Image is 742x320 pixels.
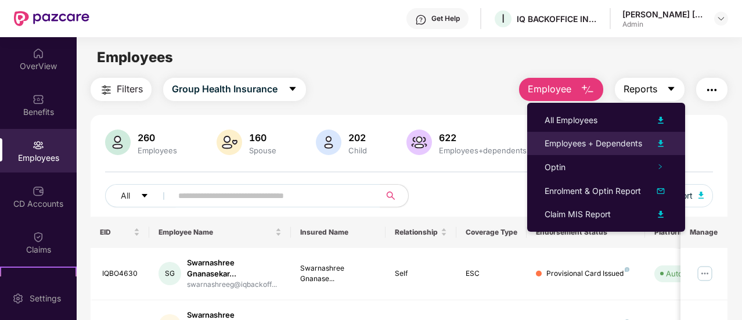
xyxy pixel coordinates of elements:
img: svg+xml;base64,PHN2ZyB4bWxucz0iaHR0cDovL3d3dy53My5vcmcvMjAwMC9zdmciIHhtbG5zOnhsaW5rPSJodHRwOi8vd3... [406,130,432,155]
th: EID [91,217,150,248]
span: Group Health Insurance [172,82,278,96]
div: Self [395,268,447,279]
img: svg+xml;base64,PHN2ZyB4bWxucz0iaHR0cDovL3d3dy53My5vcmcvMjAwMC9zdmciIHdpZHRoPSI4IiBoZWlnaHQ9IjgiIH... [625,267,629,272]
div: Swarnashree Gnanase... [300,263,376,285]
img: svg+xml;base64,PHN2ZyB4bWxucz0iaHR0cDovL3d3dy53My5vcmcvMjAwMC9zdmciIHhtbG5zOnhsaW5rPSJodHRwOi8vd3... [698,192,704,199]
img: svg+xml;base64,PHN2ZyBpZD0iSGVscC0zMngzMiIgeG1sbnM9Imh0dHA6Ly93d3cudzMub3JnLzIwMDAvc3ZnIiB3aWR0aD... [415,14,427,26]
div: Spouse [247,146,279,155]
div: 622 [437,132,529,143]
div: SG [159,262,181,285]
img: svg+xml;base64,PHN2ZyBpZD0iQ0RfQWNjb3VudHMiIGRhdGEtbmFtZT0iQ0QgQWNjb3VudHMiIHhtbG5zPSJodHRwOi8vd3... [33,185,44,197]
div: Enrolment & Optin Report [545,185,641,197]
span: Optin [545,162,565,172]
img: New Pazcare Logo [14,11,89,26]
div: 160 [247,132,279,143]
img: svg+xml;base64,PHN2ZyB4bWxucz0iaHR0cDovL3d3dy53My5vcmcvMjAwMC9zdmciIHhtbG5zOnhsaW5rPSJodHRwOi8vd3... [217,130,242,155]
div: Get Help [431,14,460,23]
span: EID [100,228,132,237]
button: Filters [91,78,152,101]
img: svg+xml;base64,PHN2ZyBpZD0iQ2xhaW0iIHhtbG5zPSJodHRwOi8vd3d3LnczLm9yZy8yMDAwL3N2ZyIgd2lkdGg9IjIwIi... [33,231,44,243]
div: IQBO4630 [102,268,141,279]
div: Settings [26,293,64,304]
span: caret-down [141,192,149,201]
img: svg+xml;base64,PHN2ZyB4bWxucz0iaHR0cDovL3d3dy53My5vcmcvMjAwMC9zdmciIHhtbG5zOnhsaW5rPSJodHRwOi8vd3... [581,83,595,97]
img: svg+xml;base64,PHN2ZyB4bWxucz0iaHR0cDovL3d3dy53My5vcmcvMjAwMC9zdmciIHhtbG5zOnhsaW5rPSJodHRwOi8vd3... [654,136,668,150]
img: svg+xml;base64,PHN2ZyB4bWxucz0iaHR0cDovL3d3dy53My5vcmcvMjAwMC9zdmciIHdpZHRoPSIyNCIgaGVpZ2h0PSIyNC... [99,83,113,97]
div: Claim MIS Report [545,208,611,221]
img: manageButton [696,264,714,283]
img: svg+xml;base64,PHN2ZyBpZD0iSG9tZSIgeG1sbnM9Imh0dHA6Ly93d3cudzMub3JnLzIwMDAvc3ZnIiB3aWR0aD0iMjAiIG... [33,48,44,59]
span: right [657,164,663,170]
span: Relationship [395,228,438,237]
img: svg+xml;base64,PHN2ZyBpZD0iRHJvcGRvd24tMzJ4MzIiIHhtbG5zPSJodHRwOi8vd3d3LnczLm9yZy8yMDAwL3N2ZyIgd2... [716,14,726,23]
div: IQ BACKOFFICE INDIA PRIVATE LIMITED [517,13,598,24]
div: ESC [466,268,518,279]
button: search [380,184,409,207]
span: All [121,189,130,202]
div: 202 [346,132,369,143]
button: Allcaret-down [105,184,176,207]
img: svg+xml;base64,PHN2ZyB4bWxucz0iaHR0cDovL3d3dy53My5vcmcvMjAwMC9zdmciIHdpZHRoPSIyNCIgaGVpZ2h0PSIyNC... [705,83,719,97]
div: Employees + Dependents [545,137,642,150]
span: caret-down [667,84,676,95]
div: Employees [135,146,179,155]
img: svg+xml;base64,PHN2ZyB4bWxucz0iaHR0cDovL3d3dy53My5vcmcvMjAwMC9zdmciIHhtbG5zOnhsaW5rPSJodHRwOi8vd3... [654,113,668,127]
span: Filters [117,82,143,96]
th: Employee Name [149,217,291,248]
span: Employees [97,49,173,66]
span: caret-down [288,84,297,95]
span: search [380,191,402,200]
div: Provisional Card Issued [546,268,629,279]
img: svg+xml;base64,PHN2ZyBpZD0iU2V0dGluZy0yMHgyMCIgeG1sbnM9Imh0dHA6Ly93d3cudzMub3JnLzIwMDAvc3ZnIiB3aW... [12,293,24,304]
img: svg+xml;base64,PHN2ZyB4bWxucz0iaHR0cDovL3d3dy53My5vcmcvMjAwMC9zdmciIHhtbG5zOnhsaW5rPSJodHRwOi8vd3... [105,130,131,155]
div: Swarnashree Gnanasekar... [187,257,282,279]
button: Group Health Insurancecaret-down [163,78,306,101]
img: svg+xml;base64,PHN2ZyBpZD0iRW1wbG95ZWVzIiB4bWxucz0iaHR0cDovL3d3dy53My5vcmcvMjAwMC9zdmciIHdpZHRoPS... [33,139,44,151]
div: [PERSON_NAME] [PERSON_NAME] [622,9,704,20]
img: svg+xml;base64,PHN2ZyB4bWxucz0iaHR0cDovL3d3dy53My5vcmcvMjAwMC9zdmciIHhtbG5zOnhsaW5rPSJodHRwOi8vd3... [654,184,668,198]
img: svg+xml;base64,PHN2ZyBpZD0iQmVuZWZpdHMiIHhtbG5zPSJodHRwOi8vd3d3LnczLm9yZy8yMDAwL3N2ZyIgd2lkdGg9Ij... [33,94,44,105]
button: Employee [519,78,603,101]
span: Employee Name [159,228,273,237]
th: Insured Name [291,217,386,248]
div: Auto Verified [666,268,712,279]
span: Employee [528,82,571,96]
img: svg+xml;base64,PHN2ZyB4bWxucz0iaHR0cDovL3d3dy53My5vcmcvMjAwMC9zdmciIHhtbG5zOnhsaW5rPSJodHRwOi8vd3... [316,130,341,155]
img: svg+xml;base64,PHN2ZyB4bWxucz0iaHR0cDovL3d3dy53My5vcmcvMjAwMC9zdmciIHhtbG5zOnhsaW5rPSJodHRwOi8vd3... [654,207,668,221]
div: swarnashreeg@iqbackoff... [187,279,282,290]
div: Employees+dependents [437,146,529,155]
div: Child [346,146,369,155]
span: Reports [624,82,657,96]
span: I [502,12,505,26]
th: Relationship [386,217,456,248]
button: Reportscaret-down [615,78,685,101]
th: Manage [680,217,727,248]
div: 260 [135,132,179,143]
th: Coverage Type [456,217,527,248]
div: All Employees [545,114,597,127]
div: Admin [622,20,704,29]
